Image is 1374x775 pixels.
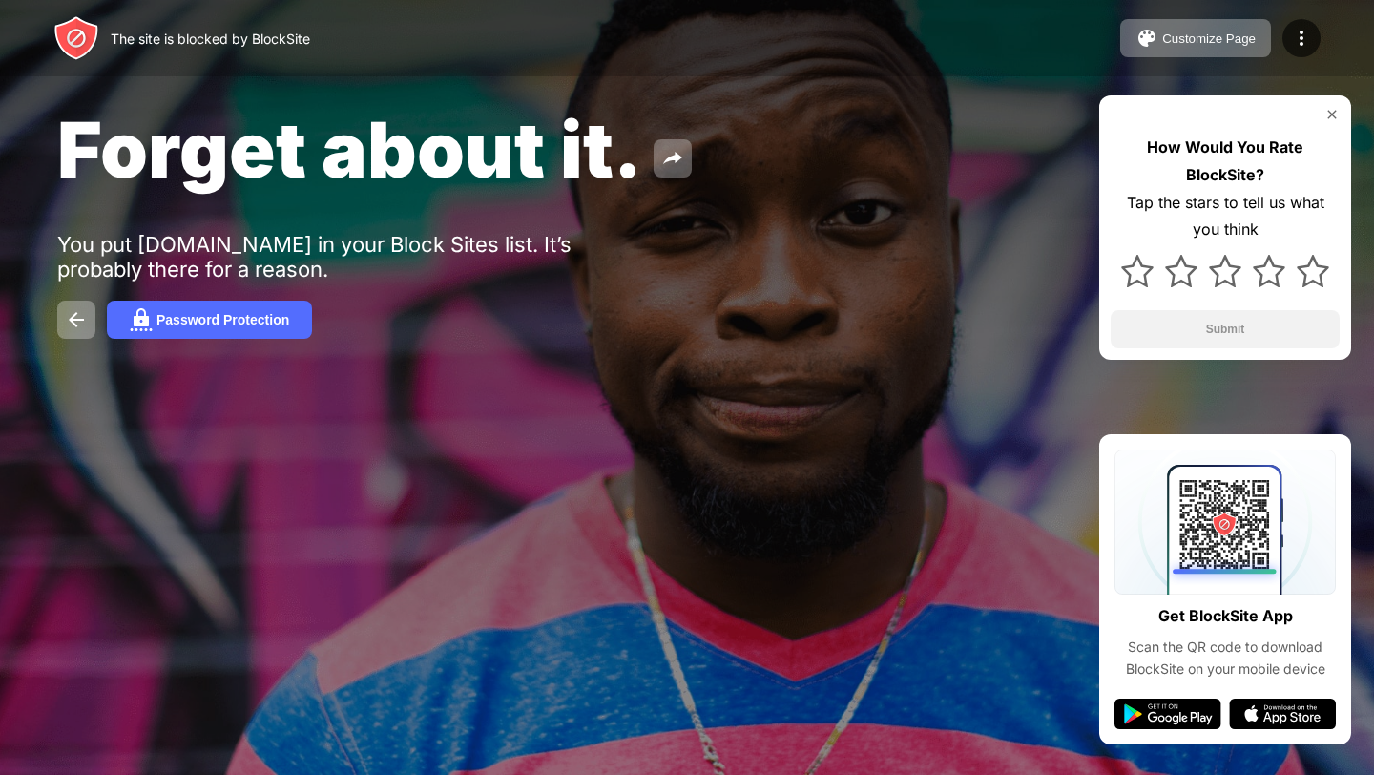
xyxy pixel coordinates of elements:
button: Submit [1111,310,1340,348]
img: back.svg [65,308,88,331]
button: Customize Page [1120,19,1271,57]
img: star.svg [1121,255,1154,287]
button: Password Protection [107,301,312,339]
div: Tap the stars to tell us what you think [1111,189,1340,244]
img: pallet.svg [1135,27,1158,50]
img: menu-icon.svg [1290,27,1313,50]
img: star.svg [1209,255,1241,287]
img: app-store.svg [1229,699,1336,729]
img: password.svg [130,308,153,331]
img: star.svg [1297,255,1329,287]
div: Scan the QR code to download BlockSite on your mobile device [1114,637,1336,680]
img: rate-us-close.svg [1324,107,1340,122]
img: star.svg [1253,255,1285,287]
img: google-play.svg [1114,699,1221,729]
div: You put [DOMAIN_NAME] in your Block Sites list. It’s probably there for a reason. [57,232,647,282]
div: Customize Page [1162,31,1256,46]
img: star.svg [1165,255,1197,287]
img: header-logo.svg [53,15,99,61]
div: Get BlockSite App [1158,602,1293,630]
span: Forget about it. [57,103,642,196]
img: qrcode.svg [1114,450,1336,595]
div: The site is blocked by BlockSite [111,31,310,47]
img: share.svg [661,147,684,170]
div: How Would You Rate BlockSite? [1111,134,1340,189]
div: Password Protection [156,312,289,327]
